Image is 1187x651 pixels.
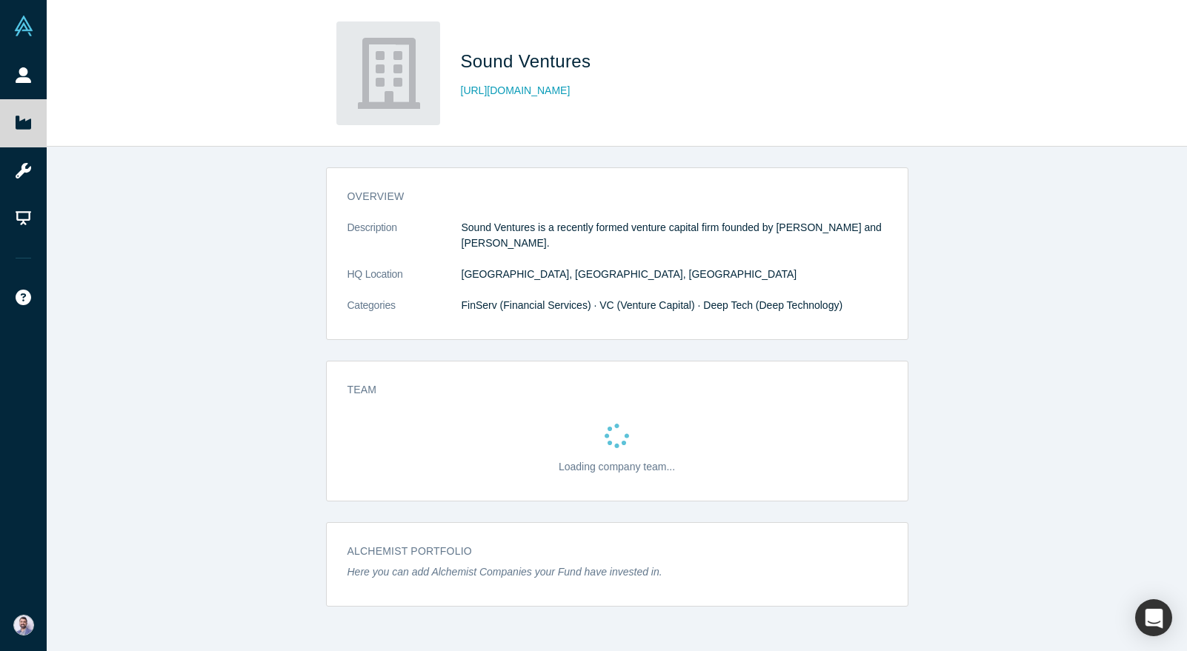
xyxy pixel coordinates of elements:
span: FinServ (Financial Services) · VC (Venture Capital) · Deep Tech (Deep Technology) [462,299,843,311]
img: Sound Ventures's Logo [336,21,440,125]
h3: overview [348,189,866,204]
img: Alchemist Vault Logo [13,16,34,36]
p: Loading company team... [559,459,675,475]
dt: Description [348,220,462,267]
p: Sound Ventures is a recently formed venture capital firm founded by [PERSON_NAME] and [PERSON_NAME]. [462,220,887,251]
span: Sound Ventures [461,51,596,71]
img: Sam Jadali's Account [13,615,34,635]
dt: Categories [348,298,462,329]
dt: HQ Location [348,267,462,298]
dd: [GEOGRAPHIC_DATA], [GEOGRAPHIC_DATA], [GEOGRAPHIC_DATA] [462,267,887,282]
a: [URL][DOMAIN_NAME] [461,83,571,99]
h3: Team [348,382,866,398]
h3: Alchemist Portfolio [348,544,866,559]
p: Here you can add Alchemist Companies your Fund have invested in. [348,564,887,580]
